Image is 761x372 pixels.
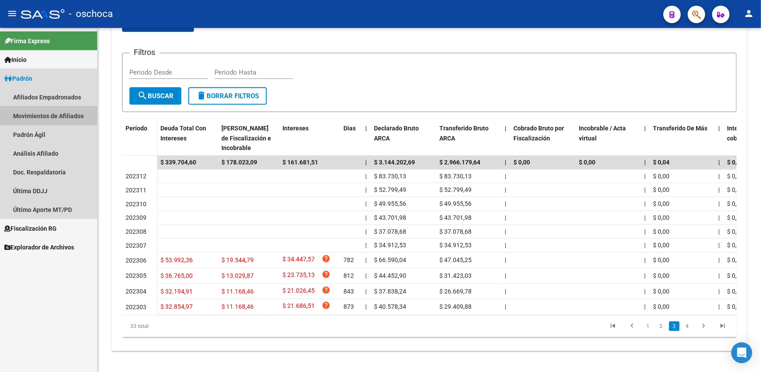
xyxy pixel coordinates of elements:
[439,242,472,249] span: $ 34.912,53
[160,256,193,263] span: $ 53.992,36
[505,159,506,166] span: |
[126,304,146,311] span: 202303
[374,242,406,249] span: $ 34.912,53
[343,125,356,132] span: Dias
[505,288,506,295] span: |
[126,201,146,208] span: 202310
[322,270,330,279] i: help
[137,92,173,100] span: Buscar
[513,125,564,142] span: Cobrado Bruto por Fiscalización
[715,119,724,157] datatable-header-cell: |
[653,228,669,235] span: $ 0,00
[727,200,744,207] span: $ 0,00
[655,319,668,334] li: page 2
[365,159,367,166] span: |
[714,321,731,331] a: go to last page
[718,173,720,180] span: |
[605,321,621,331] a: go to first page
[221,256,254,263] span: $ 19.544,79
[681,319,694,334] li: page 4
[279,119,340,157] datatable-header-cell: Intereses
[644,303,645,310] span: |
[69,4,113,24] span: - oschoca
[160,159,196,166] span: $ 339.704,60
[439,125,489,142] span: Transferido Bruto ARCA
[374,173,406,180] span: $ 83.730,13
[505,242,506,249] span: |
[126,125,147,132] span: Período
[221,125,271,152] span: [PERSON_NAME] de Fiscalización e Incobrable
[653,242,669,249] span: $ 0,00
[374,288,406,295] span: $ 37.838,24
[644,288,645,295] span: |
[196,90,207,101] mat-icon: delete
[196,92,259,100] span: Borrar Filtros
[126,257,146,264] span: 202306
[505,228,506,235] span: |
[374,256,406,263] span: $ 66.590,04
[718,242,720,249] span: |
[374,200,406,207] span: $ 49.955,56
[221,288,254,295] span: $ 11.168,46
[641,119,649,157] datatable-header-cell: |
[4,55,27,65] span: Inicio
[282,254,315,266] span: $ 34.447,57
[718,214,720,221] span: |
[505,303,506,310] span: |
[436,119,501,157] datatable-header-cell: Transferido Bruto ARCA
[653,200,669,207] span: $ 0,00
[365,272,367,279] span: |
[682,321,693,331] a: 4
[4,224,57,233] span: Fiscalización RG
[340,119,362,157] datatable-header-cell: Dias
[439,288,472,295] span: $ 26.669,78
[374,159,415,166] span: $ 3.144.202,69
[157,119,218,157] datatable-header-cell: Deuda Total Con Intereses
[221,272,254,279] span: $ 13.029,87
[644,173,645,180] span: |
[644,228,645,235] span: |
[439,173,472,180] span: $ 83.730,13
[727,186,744,193] span: $ 0,00
[160,288,193,295] span: $ 32.194,91
[439,303,472,310] span: $ 29.409,88
[221,159,257,166] span: $ 178.023,09
[4,242,74,252] span: Explorador de Archivos
[160,303,193,310] span: $ 32.854,97
[374,125,419,142] span: Declarado Bruto ARCA
[718,159,720,166] span: |
[727,214,744,221] span: $ 0,00
[374,272,406,279] span: $ 44.452,90
[122,315,243,337] div: 33 total
[126,288,146,295] span: 202304
[160,272,193,279] span: $ 36.765,00
[731,342,752,363] div: Open Intercom Messenger
[505,200,506,207] span: |
[365,242,367,249] span: |
[221,303,254,310] span: $ 11.168,46
[644,214,645,221] span: |
[129,46,160,58] h3: Filtros
[653,186,669,193] span: $ 0,00
[126,173,146,180] span: 202312
[126,228,146,235] span: 202308
[656,321,666,331] a: 2
[365,125,367,132] span: |
[126,214,146,221] span: 202309
[727,242,744,249] span: $ 0,00
[653,272,669,279] span: $ 0,00
[505,173,506,180] span: |
[727,288,744,295] span: $ 0,00
[365,256,367,263] span: |
[126,242,146,249] span: 202307
[439,214,472,221] span: $ 43.701,98
[343,303,354,310] span: 873
[365,228,367,235] span: |
[343,256,354,263] span: 782
[668,319,681,334] li: page 3
[653,303,669,310] span: $ 0,00
[365,214,367,221] span: |
[513,159,530,166] span: $ 0,00
[718,228,720,235] span: |
[439,272,472,279] span: $ 31.423,03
